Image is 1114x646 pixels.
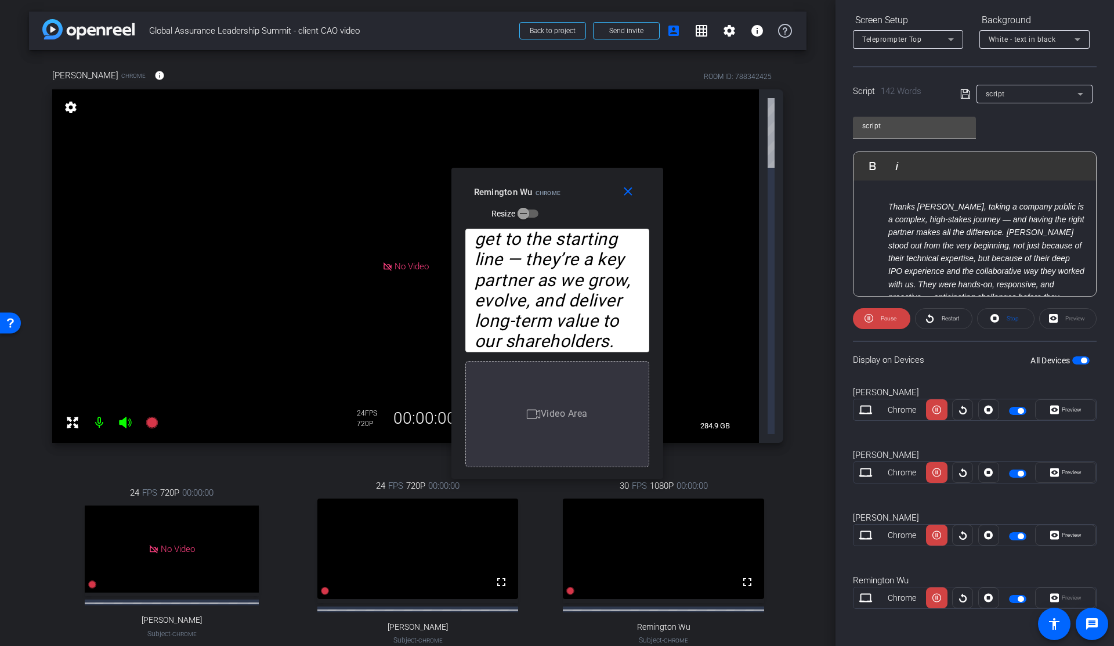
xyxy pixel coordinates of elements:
[52,69,118,82] span: [PERSON_NAME]
[376,479,385,492] span: 24
[853,85,944,98] div: Script
[121,71,146,80] span: Chrome
[862,154,884,178] button: Bold (Ctrl+B)
[979,10,1090,30] div: Background
[357,409,386,418] div: 24
[417,636,418,644] span: -
[393,635,443,645] span: Subject
[1085,617,1099,631] mat-icon: message
[142,615,202,625] span: [PERSON_NAME]
[1062,406,1082,413] span: Preview
[621,185,635,199] mat-icon: close
[1062,532,1082,538] span: Preview
[853,341,1097,378] div: Display on Devices
[171,630,172,638] span: -
[853,10,963,30] div: Screen Setup
[662,636,664,644] span: -
[142,486,157,499] span: FPS
[160,486,179,499] span: 720P
[1007,315,1019,322] span: Stop
[667,24,681,38] mat-icon: account_box
[878,404,927,416] div: Chrome
[942,315,959,322] span: Restart
[530,27,576,35] span: Back to project
[491,208,518,219] label: Resize
[639,635,688,645] span: Subject
[986,90,1005,98] span: script
[130,486,139,499] span: 24
[620,479,629,492] span: 30
[878,592,927,604] div: Chrome
[886,154,908,178] button: Italic (Ctrl+I)
[406,479,425,492] span: 720P
[365,409,377,417] span: FPS
[428,479,460,492] span: 00:00:00
[395,261,429,271] span: No Video
[541,408,588,419] span: Video Area
[1047,617,1061,631] mat-icon: accessibility
[862,35,921,44] span: Teleprompter Top
[357,419,386,428] div: 720P
[632,479,647,492] span: FPS
[474,187,533,197] span: Remington Wu
[853,449,1097,462] div: [PERSON_NAME]
[989,35,1056,44] span: White - text in black
[147,629,197,639] span: Subject
[161,543,195,554] span: No Video
[740,575,754,589] mat-icon: fullscreen
[388,479,403,492] span: FPS
[853,511,1097,525] div: [PERSON_NAME]
[182,486,214,499] span: 00:00:00
[386,409,464,428] div: 00:00:00
[704,71,772,82] div: ROOM ID: 788342425
[696,419,734,433] span: 284.9 GB
[888,202,1084,329] em: Thanks [PERSON_NAME], taking a company public is a complex, high-stakes journey — and having the ...
[881,86,921,96] span: 142 Words
[494,575,508,589] mat-icon: fullscreen
[172,631,197,637] span: Chrome
[1030,355,1072,366] label: All Devices
[750,24,764,38] mat-icon: info
[881,315,896,322] span: Pause
[609,26,643,35] span: Send invite
[42,19,135,39] img: app-logo
[664,637,688,644] span: Chrome
[878,529,927,542] div: Chrome
[878,467,927,479] div: Chrome
[637,622,690,632] span: Remington Wu
[149,19,512,42] span: Global Assurance Leadership Summit - client CAO video
[388,622,448,632] span: [PERSON_NAME]
[536,190,561,196] span: Chrome
[650,479,674,492] span: 1080P
[154,70,165,81] mat-icon: info
[862,119,967,133] input: Title
[418,637,443,644] span: Chrome
[695,24,708,38] mat-icon: grid_on
[722,24,736,38] mat-icon: settings
[1062,469,1082,475] span: Preview
[853,574,1097,587] div: Remington Wu
[63,100,79,114] mat-icon: settings
[677,479,708,492] span: 00:00:00
[853,386,1097,399] div: [PERSON_NAME]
